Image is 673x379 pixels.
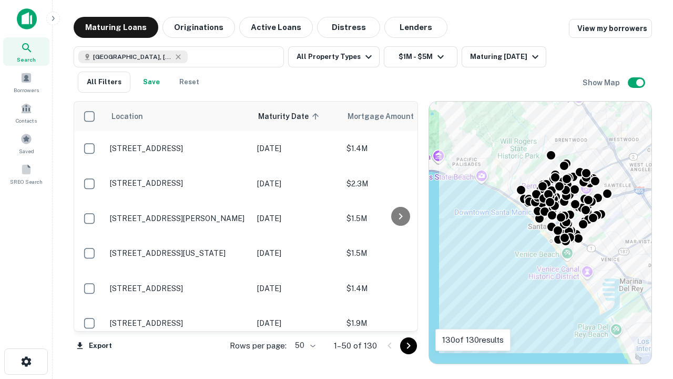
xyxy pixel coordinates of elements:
a: Search [3,37,49,66]
th: Location [105,102,252,131]
div: 50 [291,338,317,353]
button: All Filters [78,72,130,93]
span: [GEOGRAPHIC_DATA], [GEOGRAPHIC_DATA], [GEOGRAPHIC_DATA] [93,52,172,62]
p: [DATE] [257,247,336,259]
button: Active Loans [239,17,313,38]
p: [STREET_ADDRESS][PERSON_NAME] [110,214,247,223]
p: 1–50 of 130 [334,340,377,352]
button: Lenders [384,17,447,38]
p: [STREET_ADDRESS][US_STATE] [110,248,247,258]
p: Rows per page: [230,340,287,352]
p: $1.9M [346,317,452,329]
th: Mortgage Amount [341,102,457,131]
p: [STREET_ADDRESS] [110,284,247,293]
p: [STREET_ADDRESS] [110,178,247,188]
button: Originations [162,17,235,38]
a: Borrowers [3,68,49,96]
p: $1.4M [346,143,452,154]
button: Distress [317,17,380,38]
p: [DATE] [257,178,336,189]
button: Go to next page [400,337,417,354]
a: Contacts [3,98,49,127]
span: Mortgage Amount [348,110,427,123]
p: [DATE] [257,213,336,224]
button: Maturing [DATE] [462,46,546,67]
span: Maturity Date [258,110,322,123]
span: Borrowers [14,86,39,94]
div: Maturing [DATE] [470,51,542,63]
button: Export [74,338,115,354]
p: 130 of 130 results [442,334,504,346]
p: [STREET_ADDRESS] [110,318,247,328]
button: Reset [172,72,206,93]
p: [STREET_ADDRESS] [110,144,247,153]
p: $1.5M [346,213,452,224]
h6: Show Map [583,77,621,88]
div: 0 0 [429,102,651,364]
a: Saved [3,129,49,157]
p: [DATE] [257,317,336,329]
button: All Property Types [288,46,380,67]
span: Search [17,55,36,64]
a: SREO Search [3,159,49,188]
button: [GEOGRAPHIC_DATA], [GEOGRAPHIC_DATA], [GEOGRAPHIC_DATA] [74,46,284,67]
p: $1.5M [346,247,452,259]
p: [DATE] [257,283,336,294]
span: Contacts [16,116,37,125]
th: Maturity Date [252,102,341,131]
span: Location [111,110,143,123]
a: View my borrowers [569,19,652,38]
button: $1M - $5M [384,46,457,67]
span: Saved [19,147,34,155]
p: [DATE] [257,143,336,154]
img: capitalize-icon.png [17,8,37,29]
span: SREO Search [10,177,43,186]
button: Save your search to get updates of matches that match your search criteria. [135,72,168,93]
p: $1.4M [346,283,452,294]
p: $2.3M [346,178,452,189]
iframe: Chat Widget [620,295,673,345]
button: Maturing Loans [74,17,158,38]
